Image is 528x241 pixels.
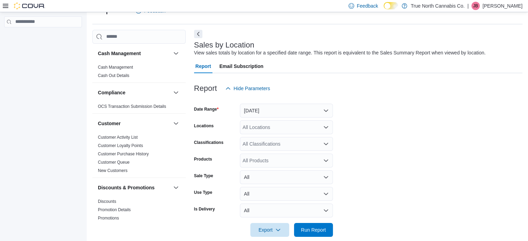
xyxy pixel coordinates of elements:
[172,88,180,97] button: Compliance
[98,73,129,78] a: Cash Out Details
[172,119,180,128] button: Customer
[483,2,522,10] p: [PERSON_NAME]
[98,73,129,78] span: Cash Out Details
[194,106,219,112] label: Date Range
[194,84,217,93] h3: Report
[384,2,398,9] input: Dark Mode
[323,141,329,147] button: Open list of options
[172,49,180,58] button: Cash Management
[98,199,116,204] span: Discounts
[98,104,166,109] a: OCS Transaction Submission Details
[294,223,333,237] button: Run Report
[323,124,329,130] button: Open list of options
[98,143,143,148] span: Customer Loyalty Points
[473,2,478,10] span: JB
[219,59,263,73] span: Email Subscription
[98,168,127,173] a: New Customers
[98,89,170,96] button: Compliance
[98,207,131,213] span: Promotion Details
[240,104,333,118] button: [DATE]
[98,143,143,148] a: Customer Loyalty Points
[194,41,254,49] h3: Sales by Location
[92,63,186,83] div: Cash Management
[98,207,131,212] a: Promotion Details
[301,226,326,233] span: Run Report
[411,2,464,10] p: True North Cannabis Co.
[98,135,138,140] a: Customer Activity List
[98,120,170,127] button: Customer
[98,184,170,191] button: Discounts & Promotions
[194,49,486,57] div: View sales totals by location for a specified date range. This report is equivalent to the Sales ...
[194,206,215,212] label: Is Delivery
[250,223,289,237] button: Export
[194,190,212,195] label: Use Type
[98,65,133,70] a: Cash Management
[98,151,149,157] span: Customer Purchase History
[98,216,119,221] a: Promotions
[98,160,129,165] a: Customer Queue
[240,170,333,184] button: All
[92,102,186,113] div: Compliance
[172,183,180,192] button: Discounts & Promotions
[467,2,469,10] p: |
[240,204,333,217] button: All
[194,140,224,145] label: Classifications
[194,30,202,38] button: Next
[98,199,116,204] a: Discounts
[195,59,211,73] span: Report
[194,156,212,162] label: Products
[357,2,378,9] span: Feedback
[14,2,45,9] img: Cova
[92,133,186,178] div: Customer
[98,120,120,127] h3: Customer
[194,123,214,129] label: Locations
[4,29,82,45] nav: Complex example
[240,187,333,201] button: All
[234,85,270,92] span: Hide Parameters
[254,223,285,237] span: Export
[92,197,186,225] div: Discounts & Promotions
[98,152,149,156] a: Customer Purchase History
[98,184,154,191] h3: Discounts & Promotions
[194,173,213,179] label: Sale Type
[223,81,273,95] button: Hide Parameters
[471,2,480,10] div: Jeff Butcher
[98,50,141,57] h3: Cash Management
[98,168,127,173] span: New Customers
[98,50,170,57] button: Cash Management
[98,89,125,96] h3: Compliance
[323,158,329,163] button: Open list of options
